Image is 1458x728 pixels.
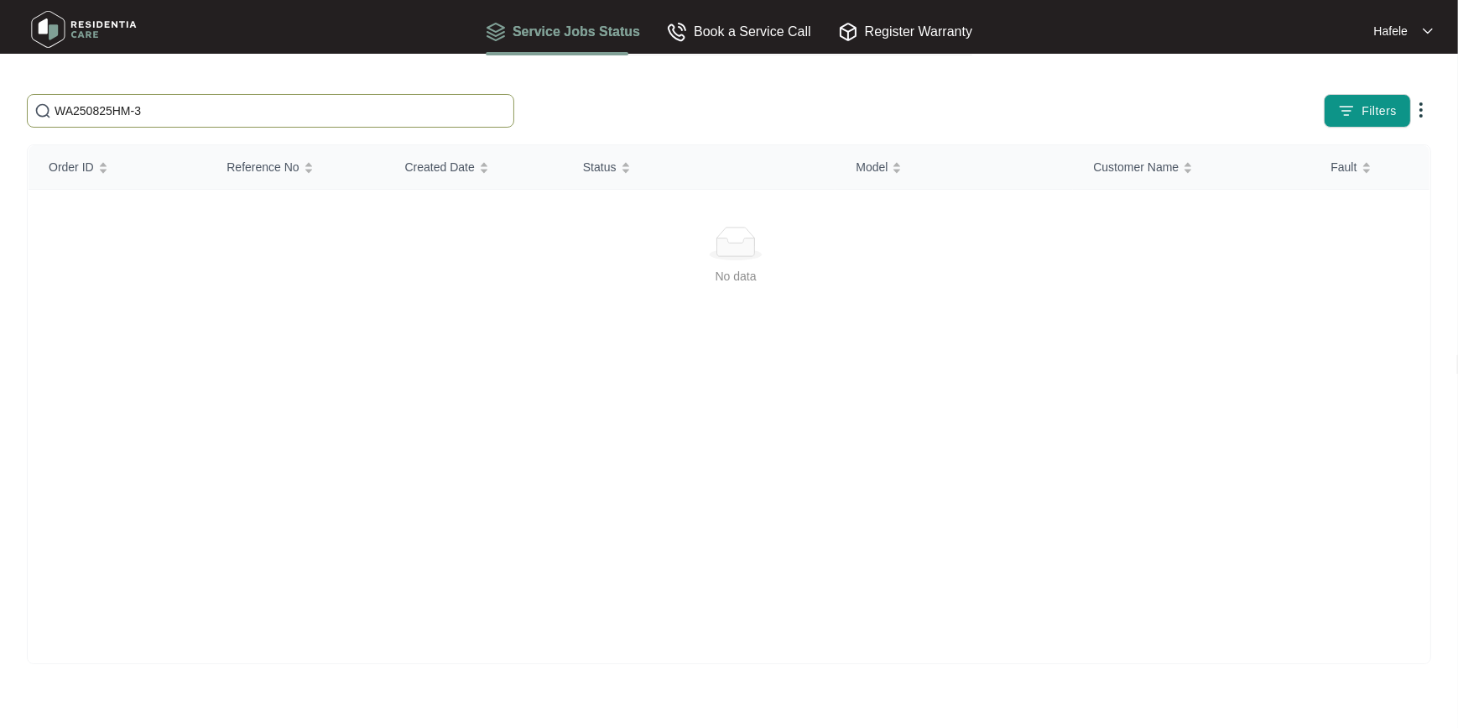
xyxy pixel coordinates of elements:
div: No data [55,267,1416,285]
img: Book a Service Call icon [667,22,687,42]
span: Status [583,158,617,176]
img: dropdown arrow [1411,100,1431,120]
th: Model [836,145,1073,190]
span: Fault [1330,158,1356,176]
th: Customer Name [1073,145,1310,190]
img: search-icon [34,102,51,119]
button: filter iconFilters [1324,94,1411,128]
span: Order ID [49,158,94,176]
span: Model [856,158,888,176]
img: residentia care logo [25,4,143,55]
th: Order ID [29,145,206,190]
div: Register Warranty [838,21,972,42]
th: Status [563,145,836,190]
input: Search by Order Id, Assignee Name, Reference No, Customer Name and Model [55,102,507,120]
span: Created Date [405,158,475,176]
img: Register Warranty icon [838,22,858,42]
th: Fault [1310,145,1429,190]
th: Reference No [206,145,384,190]
span: Reference No [227,158,299,176]
div: Book a Service Call [667,21,811,42]
th: Created Date [385,145,563,190]
div: Service Jobs Status [486,21,640,42]
img: Service Jobs Status icon [486,22,506,42]
img: filter icon [1338,102,1355,119]
span: Filters [1362,102,1397,120]
span: Customer Name [1093,158,1179,176]
img: dropdown arrow [1423,27,1433,35]
p: Hafele [1374,23,1408,39]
